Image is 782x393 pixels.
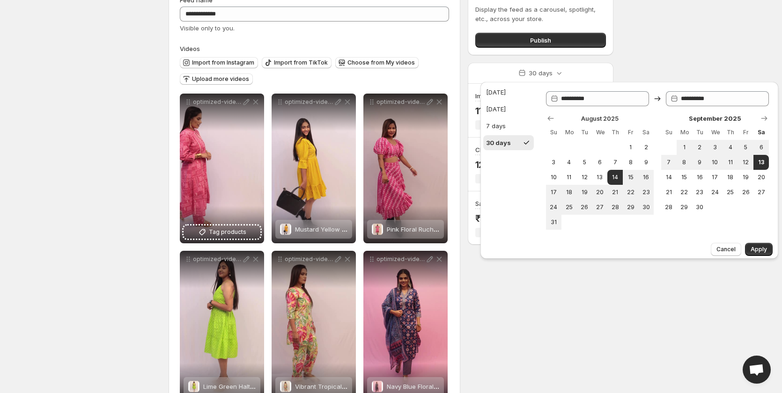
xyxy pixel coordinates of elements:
[611,189,619,196] span: 21
[180,73,253,85] button: Upload more videos
[677,125,692,140] th: Monday
[550,129,558,136] span: Su
[757,189,765,196] span: 27
[596,159,604,166] span: 6
[753,140,769,155] button: Saturday September 6 2025
[680,144,688,151] span: 1
[550,204,558,211] span: 24
[753,170,769,185] button: Saturday September 20 2025
[638,170,654,185] button: Saturday August 16 2025
[561,200,577,215] button: Monday August 25 2025
[665,204,673,211] span: 28
[742,174,750,181] span: 19
[661,185,677,200] button: Sunday September 21 2025
[623,155,638,170] button: Friday August 8 2025
[295,383,407,390] span: Vibrant Tropical Leaf Print Co-Ord Set
[711,189,719,196] span: 24
[627,159,634,166] span: 8
[665,174,673,181] span: 14
[757,159,765,166] span: 13
[680,129,688,136] span: Mo
[483,85,534,100] button: [DATE]
[546,125,561,140] th: Sunday
[475,5,606,23] p: Display the feed as a carousel, spotlight, etc., across your store.
[661,125,677,140] th: Sunday
[726,144,734,151] span: 4
[577,125,592,140] th: Tuesday
[486,138,511,147] div: 30 days
[607,170,623,185] button: Start of range Thursday August 14 2025
[708,125,723,140] th: Wednesday
[546,170,561,185] button: Sunday August 10 2025
[596,129,604,136] span: We
[623,200,638,215] button: Friday August 29 2025
[544,112,557,125] button: Show previous month, July 2025
[475,159,502,170] p: 12
[376,98,425,106] p: optimized-video 4
[561,170,577,185] button: Monday August 11 2025
[696,189,704,196] span: 23
[475,33,606,48] button: Publish
[677,140,692,155] button: Monday September 1 2025
[623,170,638,185] button: Friday August 15 2025
[209,227,246,237] span: Tag products
[486,87,506,97] div: [DATE]
[723,140,738,155] button: Thursday September 4 2025
[642,159,650,166] span: 9
[565,174,573,181] span: 11
[335,57,419,68] button: Choose from My videos
[716,246,736,253] span: Cancel
[565,204,573,211] span: 25
[638,140,654,155] button: Saturday August 2 2025
[577,155,592,170] button: Tuesday August 5 2025
[376,255,425,263] p: optimized-video 2
[529,68,553,78] p: 30 days
[180,45,200,52] span: Videos
[661,200,677,215] button: Sunday September 28 2025
[642,189,650,196] span: 23
[696,174,704,181] span: 16
[193,98,242,106] p: optimized-video 43
[692,200,708,215] button: Tuesday September 30 2025
[596,189,604,196] span: 20
[581,189,589,196] span: 19
[757,129,765,136] span: Sa
[347,59,415,66] span: Choose from My videos
[596,204,604,211] span: 27
[753,155,769,170] button: End of range Today Saturday September 13 2025
[742,144,750,151] span: 5
[692,185,708,200] button: Tuesday September 23 2025
[623,140,638,155] button: Friday August 1 2025
[611,129,619,136] span: Th
[665,189,673,196] span: 21
[285,255,333,263] p: optimized-video 21
[295,226,419,233] span: Mustard Yellow Embroidered Tiered Dress
[696,159,704,166] span: 9
[363,94,448,243] div: optimized-video 4Pink Floral Ruched Crop Top With Asymmetrical Ruffle SkirtPink Floral Ruched Cro...
[742,189,750,196] span: 26
[203,383,305,390] span: Lime Green Halter Neck Mini Dress
[592,125,608,140] th: Wednesday
[738,155,753,170] button: Friday September 12 2025
[581,204,589,211] span: 26
[565,189,573,196] span: 18
[192,75,249,83] span: Upload more videos
[642,174,650,181] span: 16
[577,200,592,215] button: Tuesday August 26 2025
[285,98,333,106] p: optimized-video 17
[680,204,688,211] span: 29
[550,218,558,226] span: 31
[738,140,753,155] button: Friday September 5 2025
[483,102,534,116] button: [DATE]
[180,94,264,243] div: optimized-video 43Tag products
[611,204,619,211] span: 28
[627,144,634,151] span: 1
[726,129,734,136] span: Th
[577,170,592,185] button: Tuesday August 12 2025
[592,170,608,185] button: Wednesday August 13 2025
[592,200,608,215] button: Wednesday August 27 2025
[623,185,638,200] button: Friday August 22 2025
[274,59,328,66] span: Import from TikTok
[262,57,332,68] button: Import from TikTok
[665,129,673,136] span: Su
